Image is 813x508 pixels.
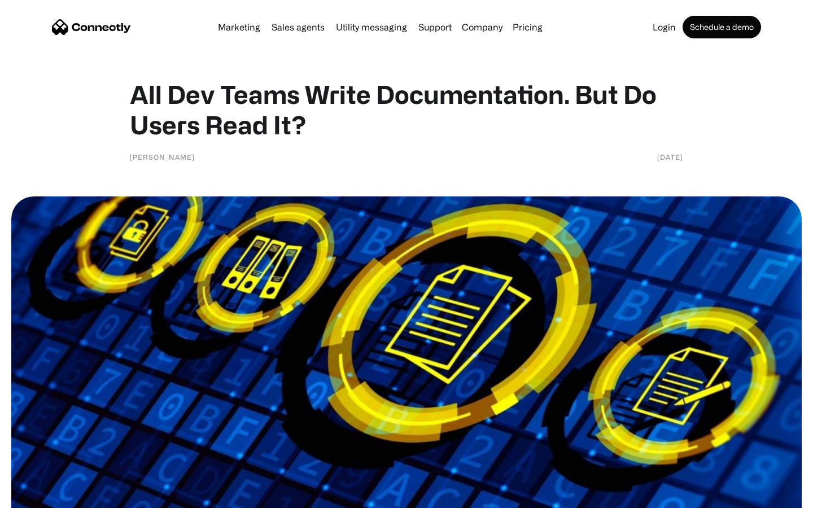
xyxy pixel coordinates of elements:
[213,23,265,32] a: Marketing
[414,23,456,32] a: Support
[657,151,683,163] div: [DATE]
[462,19,502,35] div: Company
[331,23,412,32] a: Utility messaging
[130,79,683,140] h1: All Dev Teams Write Documentation. But Do Users Read It?
[648,23,680,32] a: Login
[23,488,68,504] ul: Language list
[267,23,329,32] a: Sales agents
[683,16,761,38] a: Schedule a demo
[508,23,547,32] a: Pricing
[11,488,68,504] aside: Language selected: English
[130,151,195,163] div: [PERSON_NAME]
